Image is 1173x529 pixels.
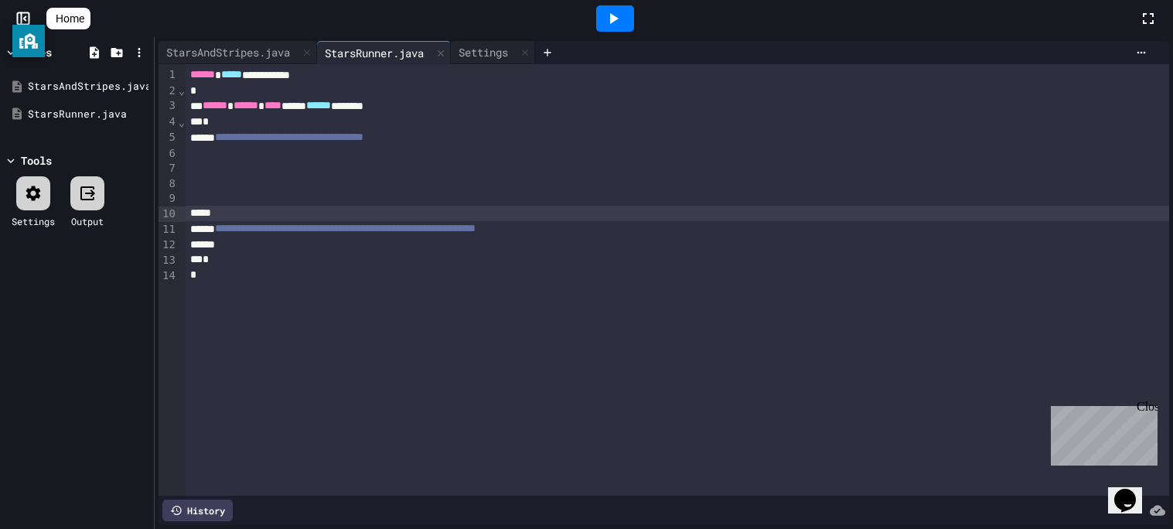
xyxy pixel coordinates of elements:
span: Fold line [178,116,186,128]
iframe: chat widget [1108,467,1158,514]
div: Chat with us now!Close [6,6,107,98]
div: 7 [159,161,178,176]
button: privacy banner [12,25,45,57]
div: StarsRunner.java [317,41,451,64]
div: 1 [159,67,178,84]
div: StarsAndStripes.java [159,44,298,60]
div: Settings [12,214,55,228]
div: 12 [159,237,178,253]
div: 5 [159,130,178,146]
div: Tools [21,152,52,169]
div: 13 [159,253,178,268]
div: 9 [159,191,178,206]
span: Home [56,11,84,26]
span: Fold line [178,84,186,97]
div: 11 [159,222,178,238]
div: 3 [159,98,178,114]
div: StarsAndStripes.java [159,41,317,64]
div: Settings [451,41,535,64]
iframe: chat widget [1045,400,1158,466]
div: StarsRunner.java [317,45,431,61]
div: StarsRunner.java [28,107,148,122]
div: Settings [451,44,516,60]
div: Output [71,214,104,228]
div: 10 [159,206,178,222]
div: History [162,500,233,521]
div: 2 [159,84,178,99]
div: 4 [159,114,178,130]
a: Home [46,8,90,29]
div: 14 [159,268,178,284]
div: StarsAndStripes.java [28,79,148,94]
div: 8 [159,176,178,192]
div: 6 [159,146,178,162]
